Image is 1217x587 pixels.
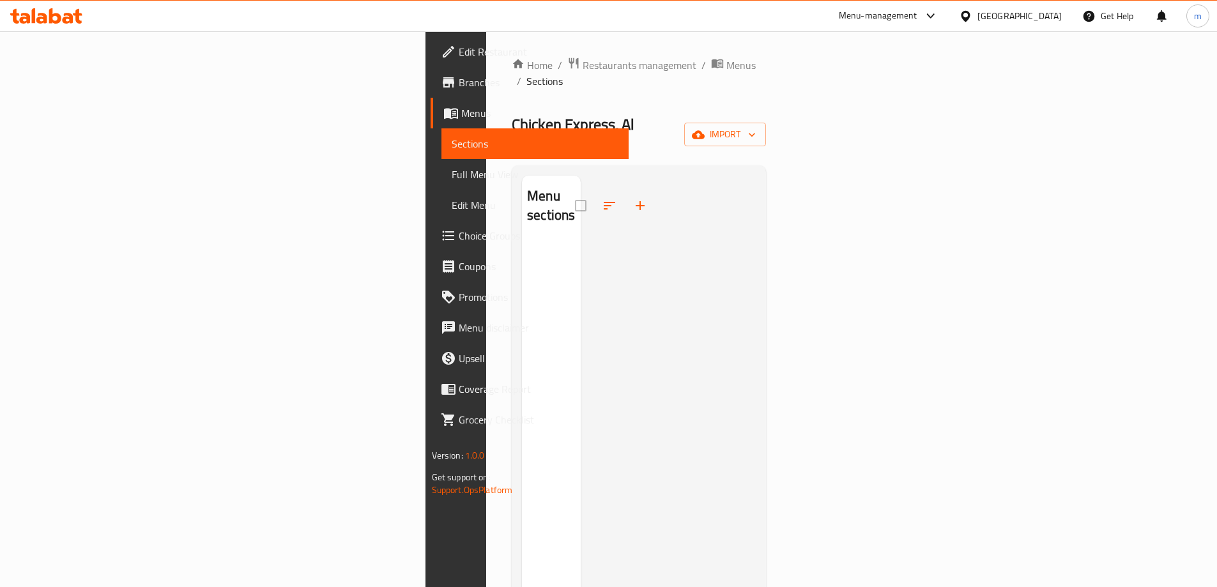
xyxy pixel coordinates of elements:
[625,190,655,221] button: Add section
[512,57,766,89] nav: breadcrumb
[726,57,756,73] span: Menus
[465,447,485,464] span: 1.0.0
[441,159,629,190] a: Full Menu View
[431,220,629,251] a: Choice Groups
[459,75,618,90] span: Branches
[431,251,629,282] a: Coupons
[431,312,629,343] a: Menu disclaimer
[459,228,618,243] span: Choice Groups
[459,320,618,335] span: Menu disclaimer
[431,374,629,404] a: Coverage Report
[459,289,618,305] span: Promotions
[452,167,618,182] span: Full Menu View
[977,9,1062,23] div: [GEOGRAPHIC_DATA]
[452,136,618,151] span: Sections
[452,197,618,213] span: Edit Menu
[441,190,629,220] a: Edit Menu
[431,67,629,98] a: Branches
[694,126,756,142] span: import
[459,259,618,274] span: Coupons
[1194,9,1202,23] span: m
[459,44,618,59] span: Edit Restaurant
[431,282,629,312] a: Promotions
[431,98,629,128] a: Menus
[459,381,618,397] span: Coverage Report
[684,123,766,146] button: import
[459,351,618,366] span: Upsell
[432,469,491,485] span: Get support on:
[461,105,618,121] span: Menus
[432,447,463,464] span: Version:
[711,57,756,73] a: Menus
[583,57,696,73] span: Restaurants management
[432,482,513,498] a: Support.OpsPlatform
[441,128,629,159] a: Sections
[567,57,696,73] a: Restaurants management
[431,36,629,67] a: Edit Restaurant
[701,57,706,73] li: /
[431,343,629,374] a: Upsell
[459,412,618,427] span: Grocery Checklist
[839,8,917,24] div: Menu-management
[522,236,581,247] nav: Menu sections
[431,404,629,435] a: Grocery Checklist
